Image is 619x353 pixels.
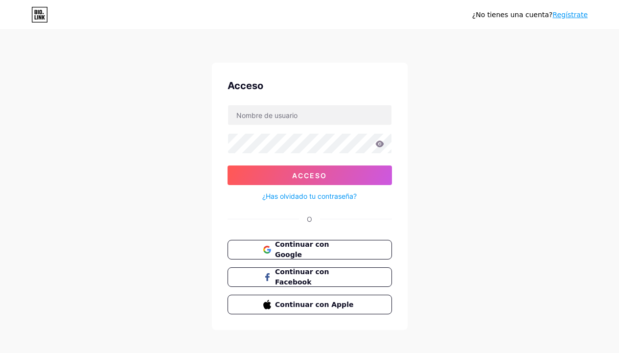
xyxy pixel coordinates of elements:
[275,301,353,308] font: Continuar con Apple
[228,267,392,287] button: Continuar con Facebook
[228,295,392,314] button: Continuar con Apple
[228,165,392,185] button: Acceso
[228,80,263,92] font: Acceso
[472,11,552,19] font: ¿No tienes una cuenta?
[552,11,588,19] a: Regístrate
[228,240,392,259] button: Continuar con Google
[275,268,329,286] font: Continuar con Facebook
[292,171,327,180] font: Acceso
[275,240,329,259] font: Continuar con Google
[262,192,357,200] font: ¿Has olvidado tu contraseña?
[262,191,357,201] a: ¿Has olvidado tu contraseña?
[228,105,391,125] input: Nombre de usuario
[307,215,312,223] font: O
